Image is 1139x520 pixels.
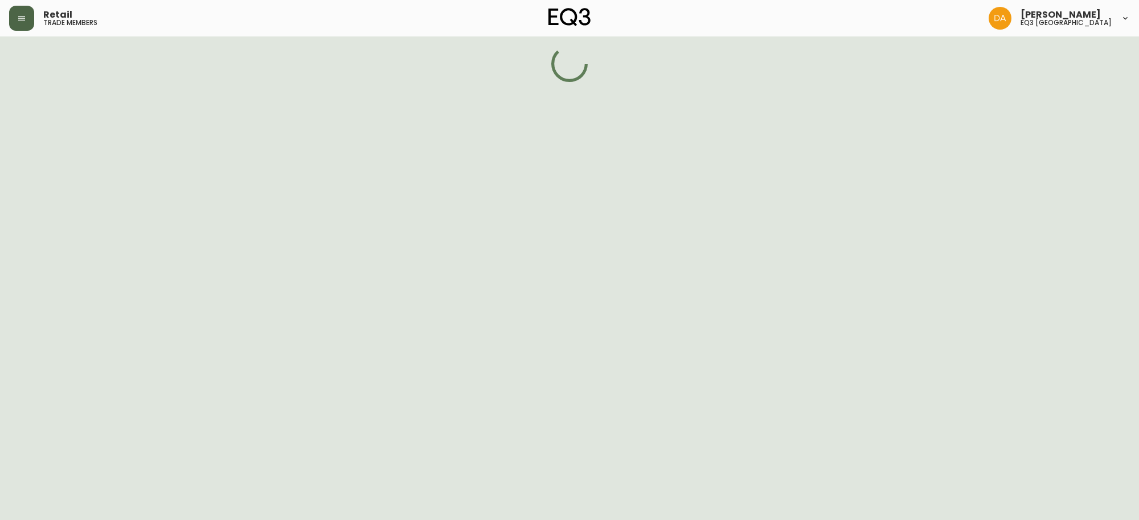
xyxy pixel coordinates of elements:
h5: eq3 [GEOGRAPHIC_DATA] [1021,19,1112,26]
span: [PERSON_NAME] [1021,10,1101,19]
img: logo [548,8,591,26]
img: dd1a7e8db21a0ac8adbf82b84ca05374 [989,7,1011,30]
h5: trade members [43,19,97,26]
span: Retail [43,10,72,19]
